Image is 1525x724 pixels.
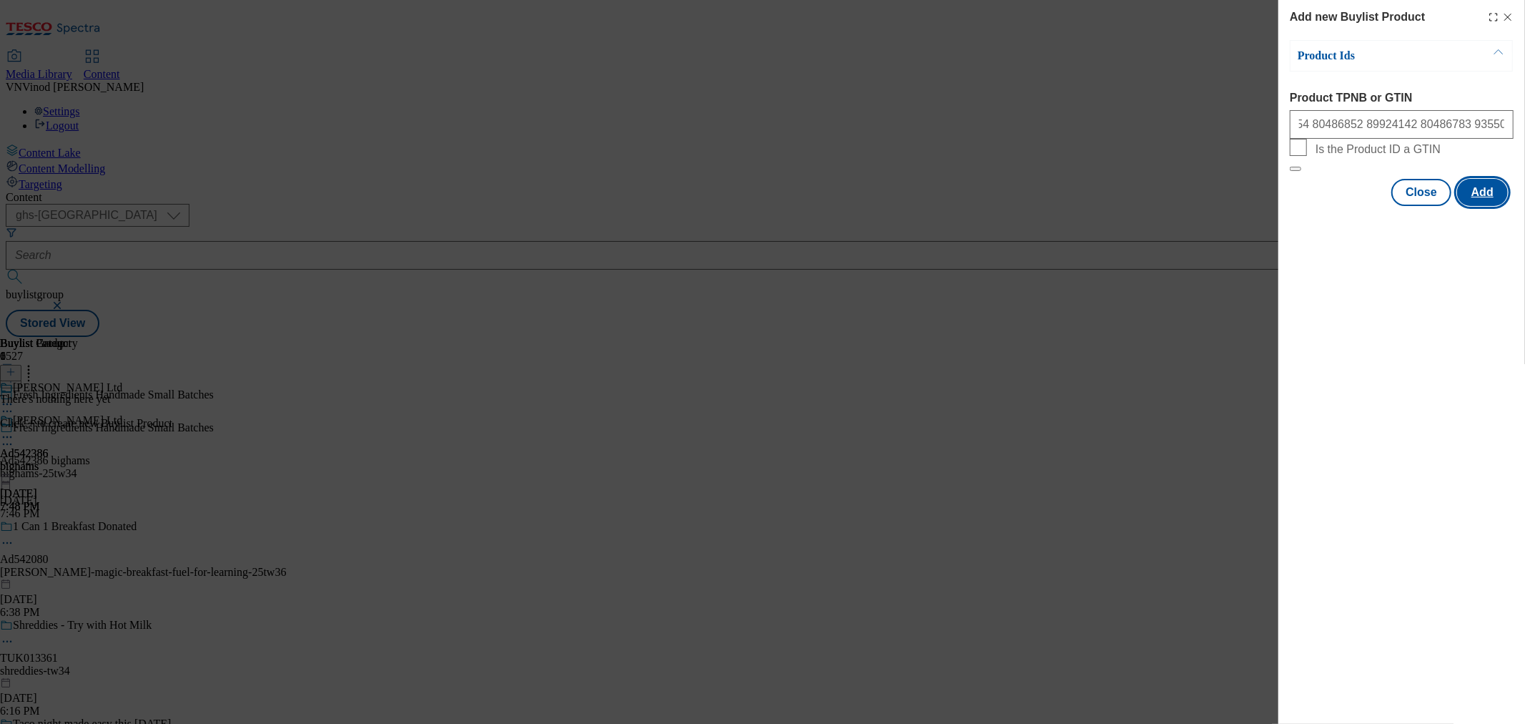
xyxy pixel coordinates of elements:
h4: Add new Buylist Product [1290,9,1425,26]
span: Is the Product ID a GTIN [1316,143,1441,156]
button: Close [1391,179,1451,206]
p: Product Ids [1298,49,1448,63]
label: Product TPNB or GTIN [1290,92,1514,104]
input: Enter 1 or 20 space separated Product TPNB or GTIN [1290,110,1514,139]
button: Add [1457,179,1508,206]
